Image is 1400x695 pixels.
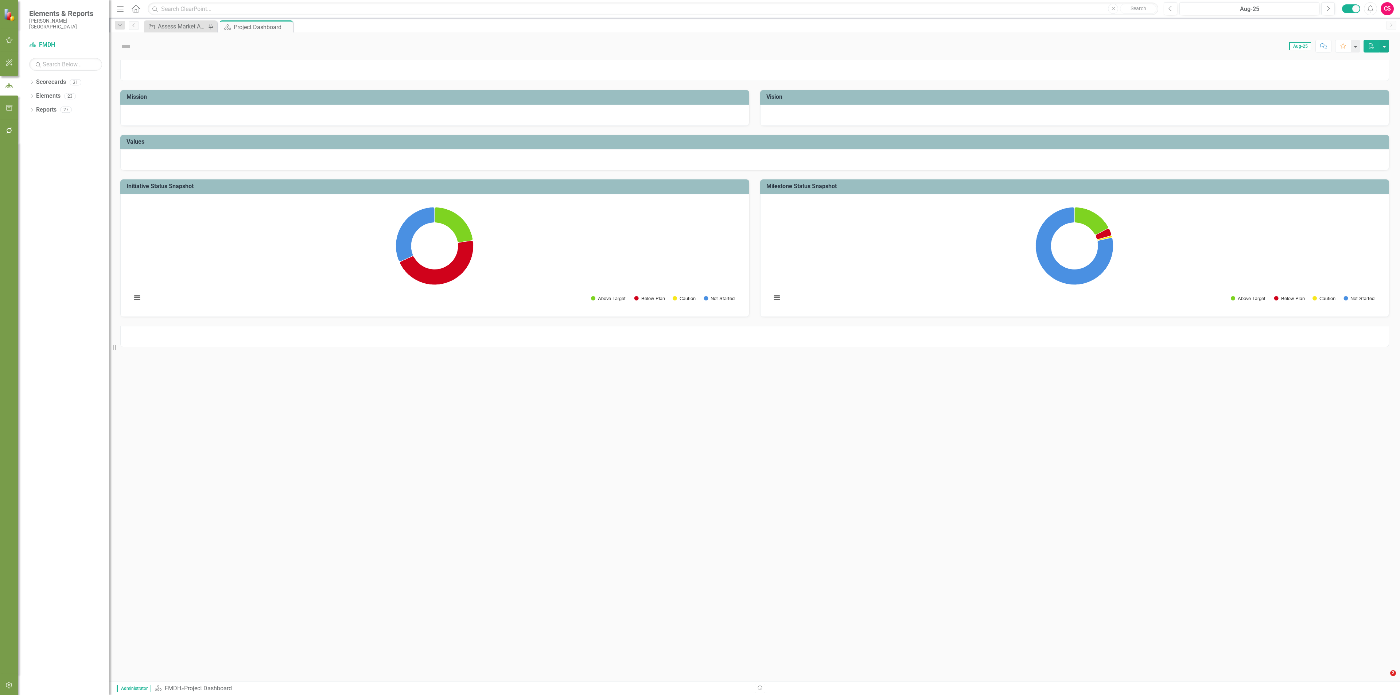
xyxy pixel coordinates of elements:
div: Chart. Highcharts interactive chart. [128,200,742,309]
a: Scorecards [36,78,66,86]
a: Elements [36,92,61,100]
div: » [155,684,749,693]
div: Aug-25 [1182,5,1317,13]
path: Above Target, 5. [435,207,473,242]
h3: Mission [127,94,746,100]
svg: Interactive chart [128,200,741,309]
button: Search [1120,4,1156,14]
text: Not Started [1350,296,1374,301]
input: Search ClearPoint... [148,3,1158,15]
path: Caution, 1. [1097,236,1112,241]
button: Show Below Plan [1274,296,1304,301]
input: Search Below... [29,58,102,71]
h3: Milestone Status Snapshot [766,183,1385,190]
h3: Vision [766,94,1385,100]
path: Caution, 0. [399,256,413,262]
text: Below Plan [1281,296,1305,301]
iframe: Intercom live chat [1375,670,1393,688]
svg: Interactive chart [768,200,1381,309]
img: Not Defined [120,40,132,52]
a: FMDH [165,685,181,692]
div: Chart. Highcharts interactive chart. [768,200,1381,309]
button: CS [1381,2,1394,15]
path: Not Started, 95. [1036,207,1113,285]
path: Below Plan, 4. [1096,229,1111,239]
h3: Initiative Status Snapshot [127,183,746,190]
a: Assess Market Awareness of Current Services [146,22,206,31]
div: 31 [70,79,81,85]
button: Show Not Started [704,296,734,301]
span: Aug-25 [1289,42,1311,50]
button: Show Above Target [1231,296,1265,301]
div: Project Dashboard [234,23,291,32]
path: Above Target, 21. [1074,207,1108,234]
button: Show Below Plan [634,296,665,301]
small: [PERSON_NAME][GEOGRAPHIC_DATA] [29,18,102,30]
button: Show Not Started [1343,296,1374,301]
h3: Values [127,139,1385,145]
div: Assess Market Awareness of Current Services [158,22,206,31]
button: Show Caution [1312,296,1335,301]
button: View chart menu, Chart [772,292,782,303]
text: Below Plan [641,296,665,301]
span: Search [1131,5,1146,11]
img: ClearPoint Strategy [4,8,16,21]
span: Elements & Reports [29,9,102,18]
div: 27 [60,107,72,113]
a: FMDH [29,41,102,49]
div: 23 [64,93,76,99]
button: Show Above Target [591,296,626,301]
span: Administrator [117,685,151,692]
span: 2 [1390,670,1396,676]
button: Show Caution [673,296,696,301]
button: View chart menu, Chart [132,292,142,303]
div: Project Dashboard [184,685,232,692]
button: Aug-25 [1179,2,1319,15]
a: Reports [36,106,57,114]
path: Below Plan, 10. [400,241,474,285]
